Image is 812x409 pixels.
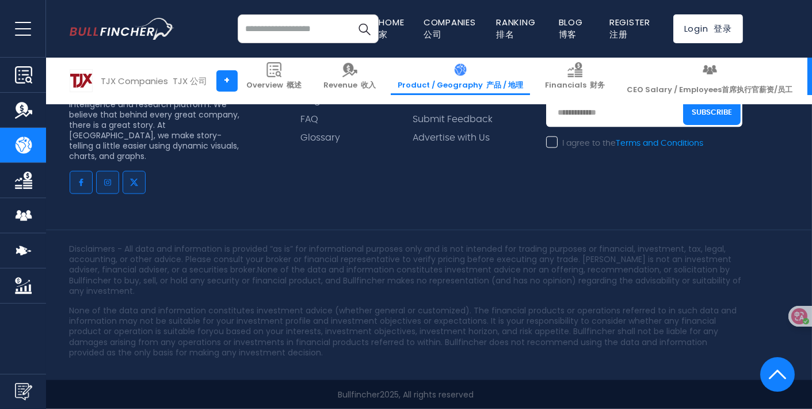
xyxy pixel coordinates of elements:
[486,79,523,90] font: 产品 / 地理
[559,28,577,40] font: 博客
[300,114,318,125] a: FAQ
[620,58,799,104] a: CEO Salary / Employees首席执行官薪资/员工
[379,16,410,40] a: Home 家
[609,16,656,40] a: Register 注册
[70,389,743,400] p: 2025, All rights reserved
[616,139,703,147] a: Terms and Conditions
[70,18,174,40] a: Go to homepage
[361,79,376,90] font: 收入
[70,244,743,296] p: Disclaimers - All data and information is provided “as is” for informational purposes only and is...
[338,389,380,400] a: Bullfincher
[391,58,530,95] a: Product / Geography 产品 / 地理
[424,28,442,40] font: 公司
[70,18,174,40] img: bullfincher logo
[246,81,302,90] span: Overview
[123,171,146,194] a: Go to twitter
[70,70,92,92] img: TJX logo
[287,79,302,90] font: 概述
[546,138,703,149] label: I agree to the
[70,305,743,358] p: None of the data and information constitutes investment advice (whether general or customized). T...
[496,28,514,40] font: 排名
[96,171,119,194] a: Go to instagram
[627,81,792,100] span: CEO Salary / Employees
[379,28,388,40] font: 家
[317,58,383,95] a: Revenue 收入
[413,132,490,143] a: Advertise with Us
[398,81,523,90] span: Product / Geography
[239,58,308,95] a: Overview 概述
[216,70,238,92] a: +
[590,79,605,90] font: 财务
[559,16,589,40] a: Blog 博客
[722,84,792,95] font: 首席执行官薪资/员工
[424,16,481,40] a: Companies 公司
[538,58,612,95] a: Financials 财务
[173,75,208,87] font: TJX 公司
[609,28,628,40] font: 注册
[70,88,245,161] p: Bullfincher is a “visual-first” business intelligence and research platform. We believe that behi...
[350,14,379,43] button: Search
[300,132,340,143] a: Glossary
[101,74,208,88] div: TJX Companies
[546,156,721,201] iframe: reCAPTCHA
[714,22,732,35] font: 登录
[683,100,741,125] button: Subscribe
[545,81,605,90] span: Financials
[496,16,541,40] a: Ranking 排名
[70,171,93,194] a: Go to facebook
[413,114,493,125] a: Submit Feedback
[673,14,743,43] a: Login 登录
[323,81,376,90] span: Revenue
